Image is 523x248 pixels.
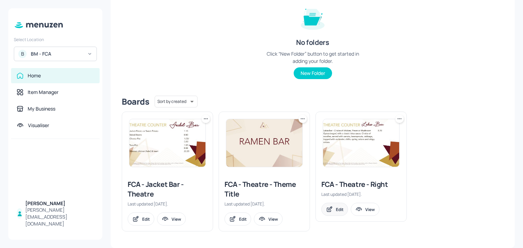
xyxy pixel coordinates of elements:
img: 2025-09-16-175801227449510i29qn8g6qp.jpeg [323,119,399,167]
div: Select Location [14,37,97,42]
div: View [172,216,181,222]
div: Click “New Folder” button to get started in adding your folder. [261,50,365,65]
div: [PERSON_NAME][EMAIL_ADDRESS][DOMAIN_NAME] [25,207,94,227]
div: BM - FCA [31,50,83,57]
div: Home [28,72,41,79]
div: FCA - Jacket Bar - Theatre [128,180,207,199]
div: Edit [142,216,150,222]
img: folder-empty [295,0,330,35]
div: Sort by created [155,95,198,108]
img: 2025-10-01-1759310602677duwtfx6jldn.jpeg [129,119,205,167]
div: [PERSON_NAME] [25,200,94,207]
div: View [365,207,375,212]
div: View [268,216,278,222]
div: FCA - Theatre - Right [321,180,401,189]
img: 2025-04-15-1744711955208t5t5z0piiki.jpeg [226,119,302,167]
div: Edit [239,216,247,222]
div: Visualiser [28,122,49,129]
div: Item Manager [28,89,58,96]
div: Last updated [DATE]. [321,191,401,197]
div: B [18,50,27,58]
div: Last updated [DATE]. [128,201,207,207]
div: No folders [296,38,329,47]
button: New Folder [294,67,332,79]
div: FCA - Theatre - Theme Title [224,180,304,199]
div: Last updated [DATE]. [224,201,304,207]
div: Edit [336,207,343,212]
div: My Business [28,105,55,112]
div: Boards [122,96,149,107]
